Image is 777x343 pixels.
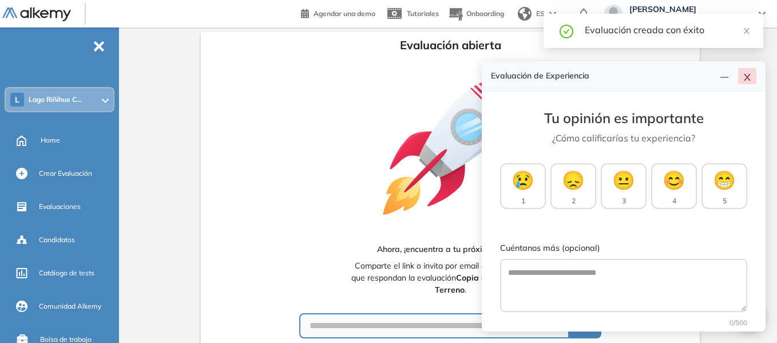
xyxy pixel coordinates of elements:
[521,196,525,206] span: 1
[715,68,734,84] button: line
[377,243,524,255] span: Ahora, ¡encuentra a tu próximo talento!
[314,9,375,18] span: Agendar una demo
[738,68,756,84] button: close
[15,95,19,104] span: L
[39,168,92,179] span: Crear Evaluación
[500,110,747,127] h3: Tu opinión es importante
[720,73,729,82] span: line
[500,131,747,145] p: ¿Cómo calificarías tu experiencia?
[407,9,439,18] span: Tutoriales
[500,318,747,328] div: 0 /500
[585,23,750,37] div: Evaluación creada con éxito
[550,163,596,209] button: 😞2
[39,235,75,245] span: Candidatos
[612,166,635,194] span: 😐
[560,23,573,38] span: check-circle
[713,166,736,194] span: 😁
[301,6,375,19] a: Agendar una demo
[629,5,747,14] span: [PERSON_NAME]
[39,202,81,212] span: Evaluaciones
[491,71,715,81] h4: Evaluación de Experiencia
[518,7,532,21] img: world
[622,196,626,206] span: 3
[500,163,546,209] button: 😢1
[701,163,747,209] button: 😁5
[549,11,556,16] img: arrow
[743,73,752,82] span: close
[350,260,551,296] span: Comparte el link o invita por email a quienes quieras que respondan la evaluación .
[562,166,585,194] span: 😞
[41,135,60,145] span: Home
[536,9,545,19] span: ES
[723,196,727,206] span: 5
[2,7,71,22] img: Logo
[448,2,504,26] button: Onboarding
[500,242,747,255] label: Cuéntanos más (opcional)
[672,196,676,206] span: 4
[39,268,94,278] span: Catálogo de tests
[466,9,504,18] span: Onboarding
[651,163,697,209] button: 😊4
[663,166,685,194] span: 😊
[743,27,751,35] span: close
[512,166,534,194] span: 😢
[572,196,576,206] span: 2
[400,37,501,54] span: Evaluación abierta
[29,95,82,104] span: Lago Riñihue C...
[601,163,647,209] button: 😐3
[39,301,101,312] span: Comunidad Alkemy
